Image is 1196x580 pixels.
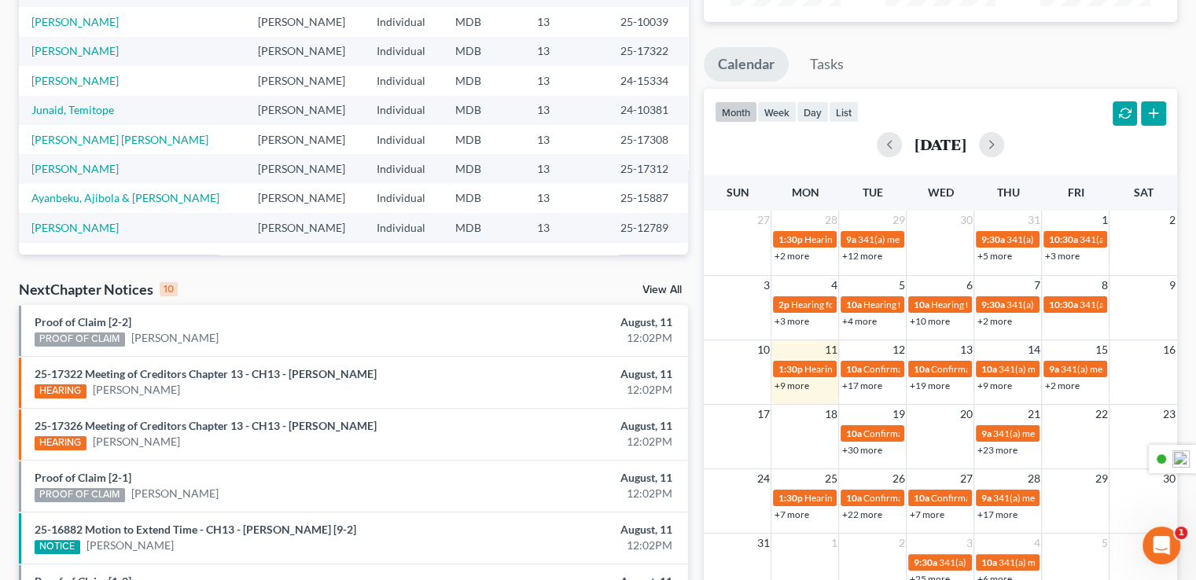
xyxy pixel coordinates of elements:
span: 9 [1168,276,1177,295]
div: PROOF OF CLAIM [35,488,125,502]
a: Proof of Claim [2-1] [35,471,131,484]
span: 341(a) meeting for [PERSON_NAME] [998,556,1150,568]
span: 30 [958,211,973,229]
span: 341(a) meeting for [PERSON_NAME] [1006,233,1157,245]
td: 13 [524,184,608,213]
td: Individual [364,66,443,95]
span: 3 [761,276,771,295]
td: 13 [524,154,608,183]
td: Individual [364,37,443,66]
div: 12:02PM [470,538,672,553]
span: Hearing for Larreic Green [790,299,896,310]
span: 17 [755,405,771,424]
span: Sun [726,185,749,199]
span: 19 [890,405,906,424]
span: 28 [822,211,838,229]
span: Mon [791,185,819,199]
td: [PERSON_NAME] [245,96,365,125]
a: Calendar [704,47,789,82]
div: NOTICE [35,540,80,554]
a: [PERSON_NAME] [93,434,180,450]
a: View All [642,284,682,296]
span: 10a [981,363,996,375]
span: 9a [981,492,991,504]
span: 21 [1025,405,1041,424]
span: 4 [829,276,838,295]
span: 1:30p [778,492,802,504]
td: [PERSON_NAME] [245,154,365,183]
div: August, 11 [470,366,672,382]
span: 2p [778,299,789,310]
span: 23 [1161,405,1177,424]
a: +17 more [977,508,1017,520]
a: +4 more [841,315,876,327]
a: Proof of Claim [2-2] [35,315,131,329]
a: +7 more [909,508,944,520]
td: 25-17308 [608,125,688,154]
a: +10 more [909,315,949,327]
td: [PERSON_NAME] [245,7,365,36]
span: Hearing for [PERSON_NAME] [804,233,926,245]
span: 31 [1025,211,1041,229]
div: 10 [160,282,178,296]
span: 6 [964,276,973,295]
span: 16 [1161,340,1177,359]
td: [PERSON_NAME] [245,125,365,154]
a: 25-17322 Meeting of Creditors Chapter 13 - CH13 - [PERSON_NAME] [35,367,377,380]
span: 24 [755,469,771,488]
td: [PERSON_NAME] [245,66,365,95]
td: MDB [443,184,524,213]
span: 30 [1161,469,1177,488]
td: [PERSON_NAME] [245,184,365,213]
span: 10 [755,340,771,359]
td: Individual [364,213,443,242]
a: +2 more [774,250,808,262]
span: 7 [1032,276,1041,295]
span: 341(a) meeting for [PERSON_NAME] [938,556,1090,568]
a: Ayanbeku, Ajibola & [PERSON_NAME] [31,191,219,204]
span: 2 [1168,211,1177,229]
span: Wed [927,185,953,199]
span: Confirmation hearing for Apolinaire Tra [863,492,1025,504]
div: HEARING [35,436,86,450]
div: HEARING [35,384,86,398]
span: 10a [845,299,861,310]
span: Confirmation hearing for [PERSON_NAME] [930,363,1109,375]
span: 1:30p [778,363,802,375]
a: [PERSON_NAME] [93,382,180,398]
a: [PERSON_NAME] [86,538,174,553]
span: 10:30a [1048,299,1077,310]
span: Confirmation hearing for [PERSON_NAME] [930,492,1109,504]
a: +30 more [841,444,881,456]
span: 1 [1175,527,1187,539]
h2: [DATE] [914,136,966,152]
span: Hearing for [PERSON_NAME] [804,363,926,375]
td: 24-10381 [608,96,688,125]
div: August, 11 [470,314,672,330]
div: NextChapter Notices [19,280,178,299]
a: [PERSON_NAME] [31,221,119,234]
a: +2 more [1044,380,1079,391]
span: 9a [981,428,991,439]
td: [PERSON_NAME] [245,213,365,242]
span: Hearing for [PERSON_NAME] [863,299,985,310]
span: 9a [845,233,856,245]
td: [PERSON_NAME] [245,37,365,66]
button: list [829,101,859,123]
span: 1 [829,534,838,552]
span: 15 [1093,340,1109,359]
td: Individual [364,96,443,125]
div: 12:02PM [470,486,672,501]
span: Fri [1067,185,1084,199]
a: [PERSON_NAME] [31,44,119,57]
td: 13 [524,96,608,125]
span: 10a [913,363,929,375]
a: +3 more [774,315,808,327]
td: 24-15334 [608,66,688,95]
span: 27 [958,469,973,488]
span: 25 [822,469,838,488]
div: 12:02PM [470,382,672,398]
span: Confirmation hearing for [PERSON_NAME] [863,428,1041,439]
span: 31 [755,534,771,552]
span: 22 [1093,405,1109,424]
